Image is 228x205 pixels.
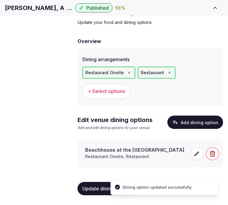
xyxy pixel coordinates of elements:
h2: Overview [78,38,101,45]
div: Restaurant Onsite [82,67,135,79]
p: Restaurant Onsite, Restaurant [85,154,184,160]
div: 58 % [115,4,126,12]
h3: Beachhouse at the [GEOGRAPHIC_DATA] [85,147,184,153]
button: Toggle sidebar [207,1,223,15]
h1: [PERSON_NAME], A [GEOGRAPHIC_DATA] [5,4,73,12]
p: Add and edit dining options for your venue. [78,125,153,131]
button: + Select options [82,84,131,99]
button: Add dining option [167,116,223,129]
h2: Edit venue dining options [78,116,153,124]
button: Update dining options [78,182,137,195]
p: Update your food and dining options [78,19,223,25]
span: Published [86,5,109,11]
label: Dining arrangements [82,57,218,62]
div: Dining option updated successfully [123,184,192,190]
button: 58% [115,4,126,12]
span: Update dining options [82,186,132,192]
div: Restaurant [138,67,176,79]
span: + Select options [88,88,125,94]
button: Published [75,3,113,12]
